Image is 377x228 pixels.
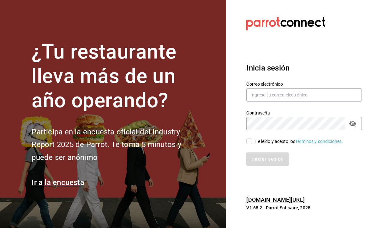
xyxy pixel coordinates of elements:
a: Términos y condiciones. [295,139,343,144]
button: passwordField [347,118,358,129]
h2: Participa en la encuesta oficial del Industry Report 2025 de Parrot. Te toma 5 minutos y puede se... [32,126,202,164]
label: Contraseña [246,111,362,115]
p: V1.68.2 - Parrot Software, 2025. [246,205,362,211]
h1: ¿Tu restaurante lleva más de un año operando? [32,40,202,113]
a: Ir a la encuesta [32,178,84,187]
div: He leído y acepto los [254,138,343,145]
input: Ingresa tu correo electrónico [246,88,362,102]
h3: Inicia sesión [246,62,362,74]
label: Correo electrónico [246,82,362,86]
a: [DOMAIN_NAME][URL] [246,196,304,203]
